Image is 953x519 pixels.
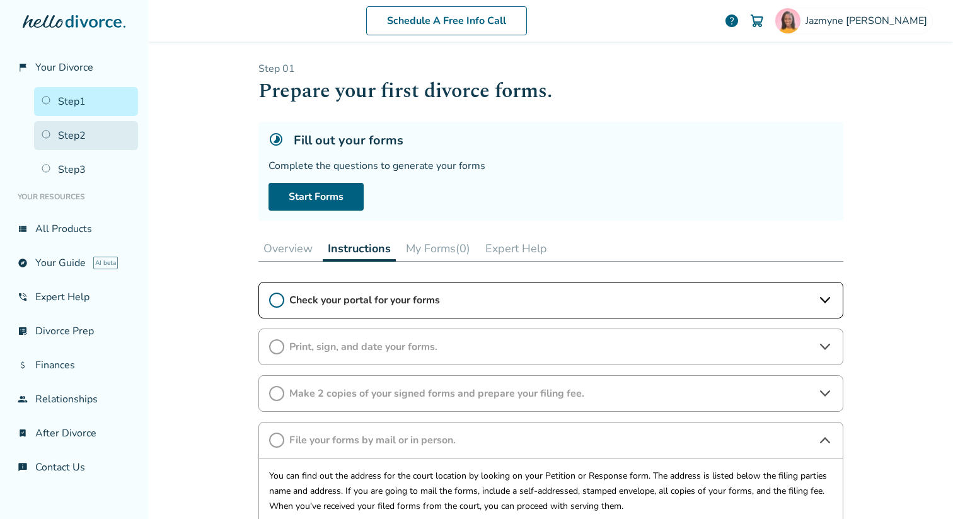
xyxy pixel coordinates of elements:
span: list_alt_check [18,326,28,336]
a: phone_in_talkExpert Help [10,283,138,312]
a: Step3 [34,155,138,184]
a: Schedule A Free Info Call [366,6,527,35]
span: Print, sign, and date your forms. [289,340,812,354]
a: help [724,13,739,28]
iframe: Chat Widget [890,458,953,519]
span: AI beta [93,257,118,269]
a: bookmark_checkAfter Divorce [10,419,138,448]
a: flag_2Your Divorce [10,53,138,82]
a: exploreYour GuideAI beta [10,248,138,277]
a: Start Forms [269,183,364,211]
img: Jazmyne Williams [775,8,800,33]
a: view_listAll Products [10,214,138,243]
span: bookmark_check [18,428,28,438]
button: Instructions [323,236,396,262]
span: explore [18,258,28,268]
a: list_alt_checkDivorce Prep [10,317,138,346]
span: Your Divorce [35,61,93,74]
a: attach_moneyFinances [10,351,138,380]
img: Cart [749,13,765,28]
span: attach_money [18,360,28,370]
p: You can find out the address for the court location by looking on your Petition or Response form.... [269,469,833,499]
span: view_list [18,224,28,234]
span: flag_2 [18,62,28,73]
button: My Forms(0) [401,236,475,261]
div: Complete the questions to generate your forms [269,159,833,173]
li: Your Resources [10,184,138,209]
span: phone_in_talk [18,292,28,302]
a: chat_infoContact Us [10,453,138,482]
p: When you've received your filed forms from the court, you can proceed with serving them. [269,499,833,514]
button: Overview [258,236,318,261]
h5: Fill out your forms [294,132,403,149]
span: Make 2 copies of your signed forms and prepare your filing fee. [289,387,812,400]
span: Jazmyne [PERSON_NAME] [806,14,932,28]
a: groupRelationships [10,385,138,414]
button: Expert Help [480,236,552,261]
a: Step1 [34,87,138,116]
span: group [18,394,28,404]
h1: Prepare your first divorce forms. [258,76,843,107]
a: Step2 [34,121,138,150]
span: File your forms by mail or in person. [289,433,812,447]
p: Step 0 1 [258,62,843,76]
span: chat_info [18,462,28,472]
span: Check your portal for your forms [289,293,812,307]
